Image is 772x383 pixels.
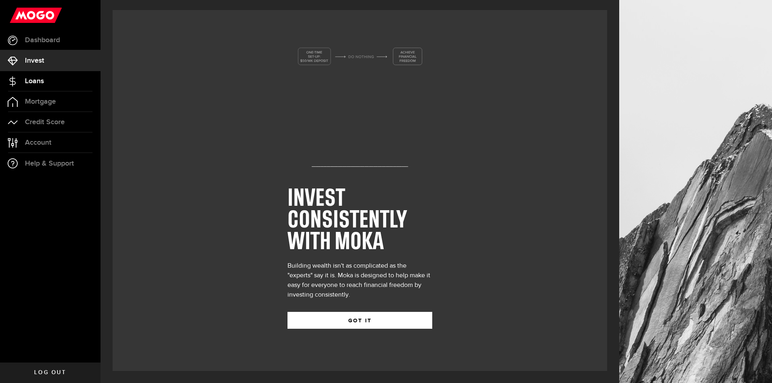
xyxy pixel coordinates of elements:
span: Mortgage [25,98,56,105]
div: Building wealth isn't as complicated as the "experts" say it is. Moka is designed to help make it... [287,261,432,300]
button: GOT IT [287,312,432,329]
button: Open LiveChat chat widget [6,3,31,27]
span: Invest [25,57,44,64]
span: Dashboard [25,37,60,44]
h1: INVEST CONSISTENTLY WITH MOKA [287,188,432,253]
span: Loans [25,78,44,85]
span: Help & Support [25,160,74,167]
span: Account [25,139,51,146]
span: Credit Score [25,119,65,126]
span: Log out [34,370,66,375]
